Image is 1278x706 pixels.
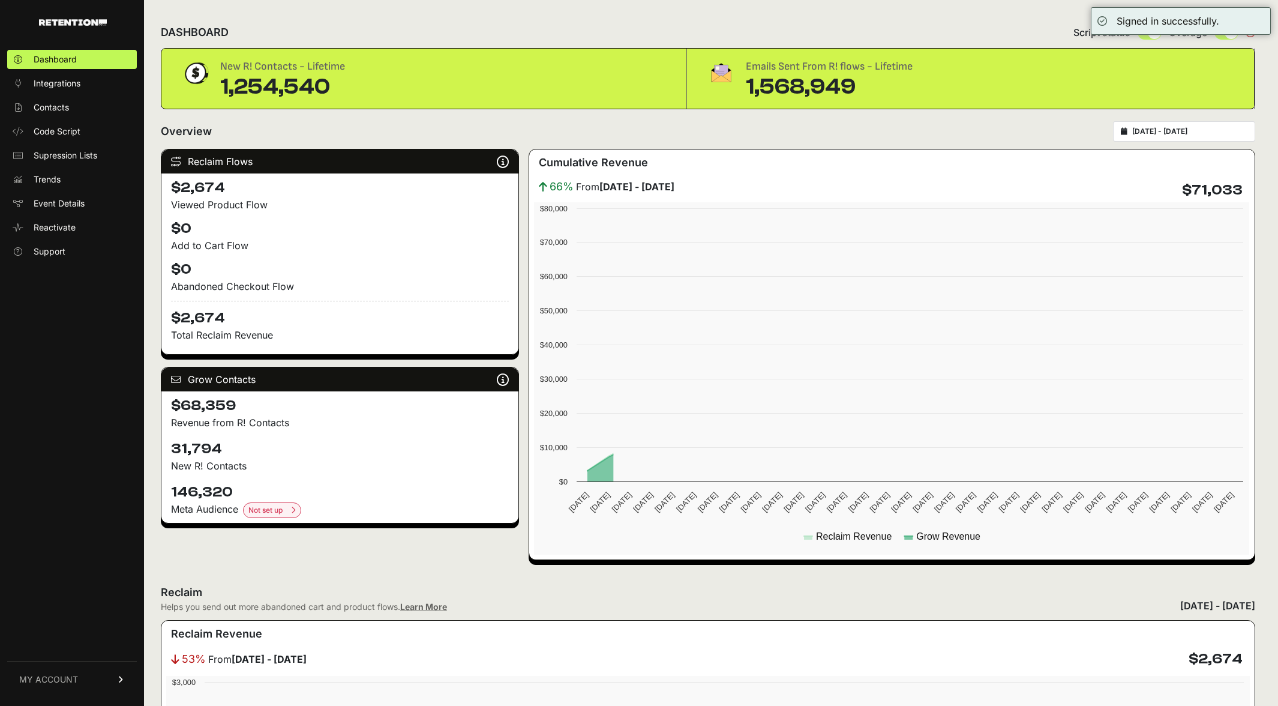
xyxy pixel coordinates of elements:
[599,181,674,193] strong: [DATE] - [DATE]
[161,149,518,173] div: Reclaim Flows
[7,98,137,117] a: Contacts
[847,490,870,514] text: [DATE]
[540,340,568,349] text: $40,000
[34,198,85,210] span: Event Details
[911,490,935,514] text: [DATE]
[653,490,676,514] text: [DATE]
[161,367,518,391] div: Grow Contacts
[34,173,61,186] span: Trends
[1148,490,1171,514] text: [DATE]
[171,279,509,294] div: Abandoned Checkout Flow
[1019,490,1042,514] text: [DATE]
[540,375,568,384] text: $30,000
[632,490,655,514] text: [DATE]
[1190,490,1214,514] text: [DATE]
[540,238,568,247] text: $70,000
[746,58,913,75] div: Emails Sent From R! flows - Lifetime
[171,301,509,328] h4: $2,674
[1189,650,1243,669] h4: $2,674
[7,74,137,93] a: Integrations
[39,19,107,26] img: Retention.com
[576,180,674,194] span: From
[7,194,137,213] a: Event Details
[34,53,77,65] span: Dashboard
[976,490,999,514] text: [DATE]
[19,674,78,686] span: MY ACCOUNT
[34,246,65,258] span: Support
[540,409,568,418] text: $20,000
[182,651,206,668] span: 53%
[816,531,892,542] text: Reclaim Revenue
[550,178,574,195] span: 66%
[7,50,137,69] a: Dashboard
[559,477,568,486] text: $0
[1182,181,1243,200] h4: $71,033
[589,490,612,514] text: [DATE]
[34,125,80,137] span: Code Script
[782,490,805,514] text: [DATE]
[171,260,509,279] h4: $0
[917,531,981,542] text: Grow Revenue
[161,123,212,140] h2: Overview
[1126,490,1150,514] text: [DATE]
[540,272,568,281] text: $60,000
[7,170,137,189] a: Trends
[171,238,509,253] div: Add to Cart Flow
[34,222,76,234] span: Reactivate
[171,502,509,518] div: Meta Audience
[761,490,784,514] text: [DATE]
[172,678,196,687] text: $3,000
[7,242,137,261] a: Support
[171,439,509,459] h4: 31,794
[932,490,956,514] text: [DATE]
[171,328,509,342] p: Total Reclaim Revenue
[7,661,137,698] a: MY ACCOUNT
[1180,599,1255,613] div: [DATE] - [DATE]
[706,58,736,87] img: fa-envelope-19ae18322b30453b285274b1b8af3d052b27d846a4fbe8435d1a52b978f639a2.png
[208,652,307,666] span: From
[825,490,848,514] text: [DATE]
[171,483,509,502] h4: 146,320
[1117,14,1219,28] div: Signed in successfully.
[539,154,648,171] h3: Cumulative Revenue
[171,219,509,238] h4: $0
[1040,490,1064,514] text: [DATE]
[868,490,892,514] text: [DATE]
[997,490,1021,514] text: [DATE]
[1083,490,1106,514] text: [DATE]
[220,58,345,75] div: New R! Contacts - Lifetime
[161,601,447,613] div: Helps you send out more abandoned cart and product flows.
[400,602,447,612] a: Learn More
[34,101,69,113] span: Contacts
[1169,490,1193,514] text: [DATE]
[540,306,568,315] text: $50,000
[34,77,80,89] span: Integrations
[34,149,97,161] span: Supression Lists
[220,75,345,99] div: 1,254,540
[674,490,698,514] text: [DATE]
[718,490,741,514] text: [DATE]
[1105,490,1128,514] text: [DATE]
[7,122,137,141] a: Code Script
[171,198,509,212] div: Viewed Product Flow
[7,146,137,165] a: Supression Lists
[171,178,509,198] h4: $2,674
[171,415,509,430] p: Revenue from R! Contacts
[171,459,509,473] p: New R! Contacts
[7,218,137,237] a: Reactivate
[610,490,634,514] text: [DATE]
[540,204,568,213] text: $80,000
[1212,490,1235,514] text: [DATE]
[232,653,307,665] strong: [DATE] - [DATE]
[540,443,568,452] text: $10,000
[1061,490,1085,514] text: [DATE]
[954,490,977,514] text: [DATE]
[567,490,590,514] text: [DATE]
[171,626,262,642] h3: Reclaim Revenue
[171,396,509,415] h4: $68,359
[746,75,913,99] div: 1,568,949
[739,490,763,514] text: [DATE]
[803,490,827,514] text: [DATE]
[181,58,211,88] img: dollar-coin-05c43ed7efb7bc0c12610022525b4bbbb207c7efeef5aecc26f025e68dcafac9.png
[161,24,229,41] h2: DASHBOARD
